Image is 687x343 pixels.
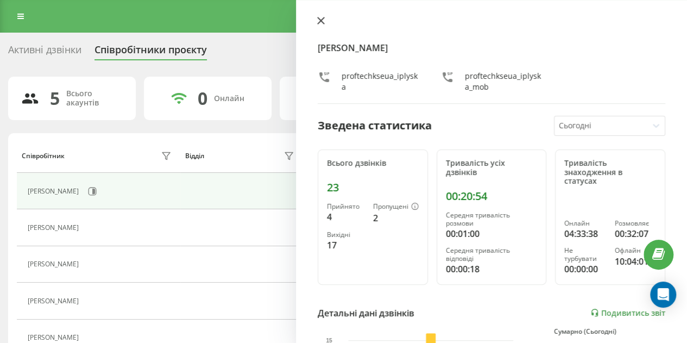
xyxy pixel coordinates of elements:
[446,190,538,203] div: 00:20:54
[327,181,419,194] div: 23
[650,282,676,308] div: Open Intercom Messenger
[564,263,606,276] div: 00:00:00
[446,211,538,227] div: Середня тривалість розмови
[615,247,656,254] div: Офлайн
[373,203,419,211] div: Пропущені
[465,71,543,92] div: proftechkseua_iplyska_mob
[373,211,419,224] div: 2
[615,220,656,227] div: Розмовляє
[8,44,81,61] div: Активні дзвінки
[22,152,65,160] div: Співробітник
[94,44,207,61] div: Співробітники проєкту
[28,260,81,268] div: [PERSON_NAME]
[446,227,538,240] div: 00:01:00
[564,159,656,186] div: Тривалість знаходження в статусах
[564,220,606,227] div: Онлайн
[446,263,538,276] div: 00:00:18
[327,210,364,223] div: 4
[28,334,81,341] div: [PERSON_NAME]
[327,239,364,252] div: 17
[185,152,204,160] div: Відділ
[50,88,60,109] div: 5
[28,297,81,305] div: [PERSON_NAME]
[446,159,538,177] div: Тривалість усіх дзвінків
[318,307,414,320] div: Детальні дані дзвінків
[327,231,364,239] div: Вихідні
[564,247,606,263] div: Не турбувати
[342,71,419,92] div: proftechkseua_iplyska
[327,203,364,210] div: Прийнято
[615,227,656,240] div: 00:32:07
[554,328,665,335] div: Сумарно (Сьогодні)
[318,117,432,134] div: Зведена статистика
[446,247,538,263] div: Середня тривалість відповіді
[615,255,656,268] div: 10:04:01
[66,89,123,108] div: Всього акаунтів
[214,94,244,103] div: Онлайн
[318,41,665,54] h4: [PERSON_NAME]
[198,88,207,109] div: 0
[327,159,419,168] div: Всього дзвінків
[28,188,81,195] div: [PERSON_NAME]
[590,308,665,317] a: Подивитись звіт
[28,224,81,232] div: [PERSON_NAME]
[564,227,606,240] div: 04:33:38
